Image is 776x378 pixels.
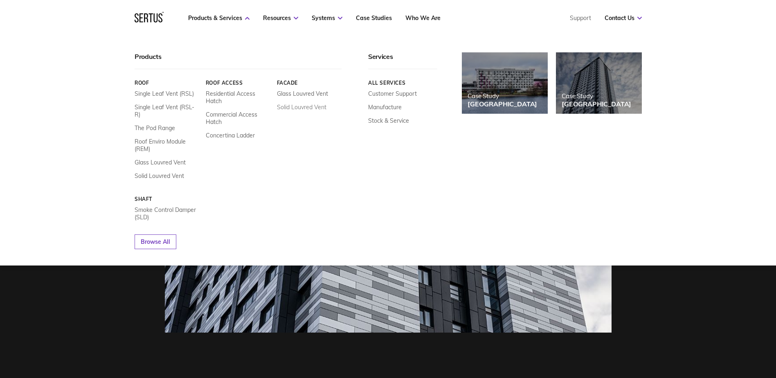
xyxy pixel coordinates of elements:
a: Roof [135,80,200,86]
a: Glass Louvred Vent [135,159,186,166]
div: Case Study [562,92,631,100]
a: Roof Access [205,80,270,86]
a: Who We Are [405,14,441,22]
a: Solid Louvred Vent [135,172,184,180]
a: Facade [277,80,342,86]
a: Case Study[GEOGRAPHIC_DATA] [556,52,642,114]
a: Case Studies [356,14,392,22]
div: Services [368,52,437,69]
div: Products [135,52,342,69]
a: Shaft [135,196,200,202]
a: Customer Support [368,90,417,97]
a: Single Leaf Vent (RSL) [135,90,194,97]
div: [GEOGRAPHIC_DATA] [562,100,631,108]
a: Resources [263,14,298,22]
a: Solid Louvred Vent [277,103,326,111]
a: Stock & Service [368,117,409,124]
a: Manufacture [368,103,402,111]
a: Support [570,14,591,22]
div: [GEOGRAPHIC_DATA] [468,100,537,108]
a: Case Study[GEOGRAPHIC_DATA] [462,52,548,114]
a: Smoke Control Damper (SLD) [135,206,200,221]
a: Concertina Ladder [205,132,254,139]
a: The Pod Range [135,124,175,132]
a: Contact Us [605,14,642,22]
a: Commercial Access Hatch [205,111,270,126]
div: Case Study [468,92,537,100]
a: Browse All [135,234,176,249]
a: Single Leaf Vent (RSL-R) [135,103,200,118]
a: Glass Louvred Vent [277,90,328,97]
a: All services [368,80,437,86]
a: Products & Services [188,14,250,22]
a: Roof Enviro Module (REM) [135,138,200,153]
iframe: Chat Widget [629,283,776,378]
a: Systems [312,14,342,22]
a: Residential Access Hatch [205,90,270,105]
